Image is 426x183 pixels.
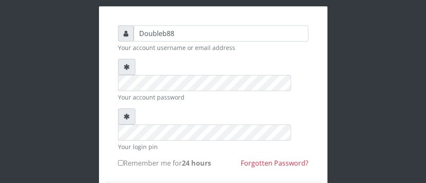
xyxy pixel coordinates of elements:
label: Remember me for [118,158,211,168]
small: Your login pin [118,142,308,151]
b: 24 hours [182,158,211,168]
input: Remember me for24 hours [118,160,124,166]
a: Forgotten Password? [241,158,308,168]
small: Your account username or email address [118,43,308,52]
input: Username or email address [134,25,308,42]
small: Your account password [118,93,308,102]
